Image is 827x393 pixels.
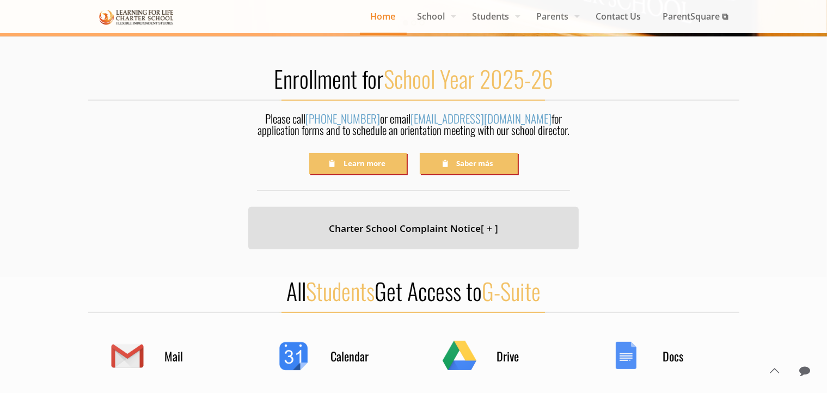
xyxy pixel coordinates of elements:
[663,348,717,364] h4: Docs
[88,277,739,305] h2: All Get Access to
[305,110,380,127] a: [PHONE_NUMBER]
[360,8,407,24] span: Home
[309,153,407,174] a: Learn more
[481,222,498,235] span: [ + ]
[99,8,174,27] img: Home
[262,220,566,236] h4: Charter School Complaint Notice
[164,348,219,364] h4: Mail
[482,274,541,308] span: G-Suite
[248,113,579,142] div: Please call or email for application forms and to schedule an orientation meeting with our school...
[526,8,585,24] span: Parents
[330,348,385,364] h4: Calendar
[384,62,553,95] span: School Year 2025-26
[652,8,739,24] span: ParentSquare ⧉
[420,153,517,174] a: Saber más
[306,274,375,308] span: Students
[407,8,462,24] span: School
[88,64,739,93] h2: Enrollment for
[585,8,652,24] span: Contact Us
[497,348,551,364] h4: Drive
[411,110,552,127] a: [EMAIL_ADDRESS][DOMAIN_NAME]
[462,8,526,24] span: Students
[763,359,786,382] a: Back to top icon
